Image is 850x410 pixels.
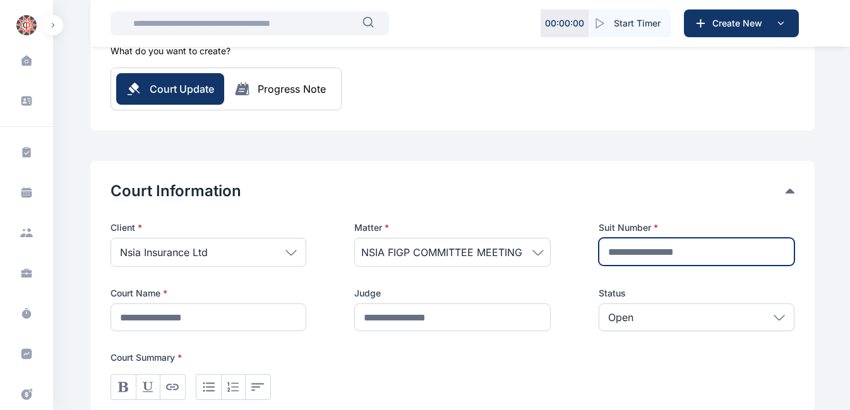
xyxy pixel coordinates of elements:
[258,81,326,97] div: Progress Note
[545,17,584,30] p: 00 : 00 : 00
[614,17,661,30] span: Start Timer
[589,9,671,37] button: Start Timer
[354,287,550,300] label: Judge
[111,351,794,364] p: Court Summary
[224,81,336,97] button: Progress Note
[111,181,794,201] div: Court Information
[354,221,389,234] span: Matter
[111,45,230,57] h5: What do you want to create?
[120,245,208,260] span: Nsia Insurance Ltd
[361,245,522,260] span: NSIA FIGP COMMITTEE MEETING
[707,17,773,30] span: Create New
[599,221,794,234] label: Suit Number
[111,181,786,201] button: Court Information
[150,81,214,97] span: Court Update
[684,9,799,37] button: Create New
[111,287,306,300] label: Court Name
[111,221,306,234] p: Client
[599,287,794,300] label: Status
[116,73,224,105] button: Court Update
[608,310,633,325] p: Open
